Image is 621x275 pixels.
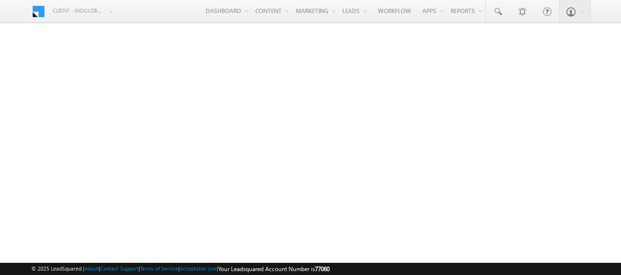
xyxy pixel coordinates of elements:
span: 77060 [315,265,330,273]
a: About [84,265,99,272]
span: Your Leadsquared Account Number is [218,265,330,273]
span: © 2025 LeadSquared | | | | | [31,264,330,274]
span: Client - indglobal1 (77060) [53,6,104,16]
a: Contact Support [100,265,139,272]
a: Terms of Service [140,265,178,272]
a: Acceptable Use [180,265,217,272]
